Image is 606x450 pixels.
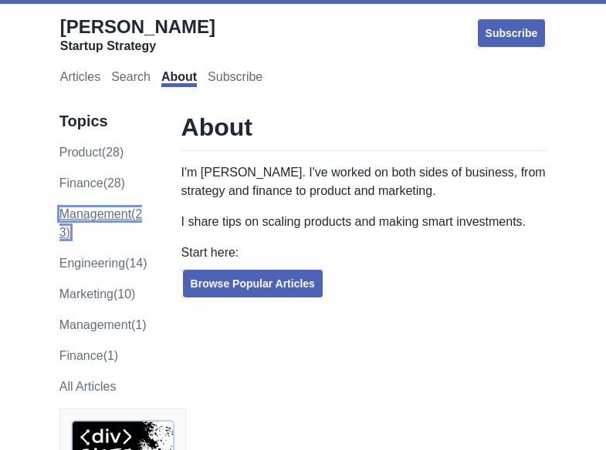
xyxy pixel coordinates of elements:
a: product(28) [59,146,124,159]
a: management(23) [59,207,143,239]
a: Finance(1) [59,349,118,362]
p: I share tips on scaling products and making smart investments. [181,213,547,231]
a: Subscribe [208,70,262,87]
a: [PERSON_NAME]Startup Strategy [60,15,215,54]
a: Browse Popular Articles [181,268,324,299]
h3: Topics [59,112,149,131]
a: finance(28) [59,176,125,190]
a: All Articles [59,380,117,393]
a: marketing(10) [59,287,136,301]
span: [PERSON_NAME] [60,16,215,37]
h1: About [181,112,547,151]
a: Subscribe [476,18,547,49]
a: About [161,70,197,87]
a: Search [111,70,151,87]
a: engineering(14) [59,257,147,270]
a: Management(1) [59,318,147,331]
p: Start here: [181,243,547,262]
div: Startup Strategy [60,39,215,54]
p: I'm [PERSON_NAME]. I've worked on both sides of business, from strategy and finance to product an... [181,163,547,200]
a: Articles [60,70,100,87]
